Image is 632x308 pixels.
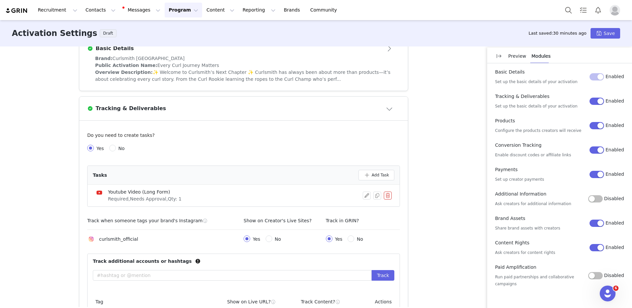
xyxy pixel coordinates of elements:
[12,27,97,39] h3: Activation Settings
[590,98,604,105] button: Enabled
[591,3,605,17] button: Notifications
[529,31,587,36] span: Last saved:
[100,29,116,37] span: Draft
[87,217,207,224] h4: Track when someone tags your brand's Instagram
[590,122,604,129] button: Enabled
[380,43,400,54] button: Open module
[354,236,366,242] span: No
[380,103,400,114] button: Close module
[375,299,392,304] span: Actions
[95,299,103,304] span: Tag
[605,245,624,250] span: Enabled
[165,3,202,17] button: Program
[600,286,616,301] iframe: Intercom live chat
[508,53,526,60] p: Preview
[590,220,604,227] button: Enabled
[591,28,620,39] button: Save
[495,201,571,206] span: Ask creators for additional information
[561,3,576,17] button: Search
[495,118,515,123] span: Products
[613,286,619,291] span: 6
[588,272,603,279] button: Disabled
[605,74,624,79] span: Enabled
[95,70,153,75] span: Overview Description:
[495,94,549,99] span: Tracking & Deliverables
[358,170,394,180] button: Add Task
[93,258,394,265] div: Track additional accounts or hashtags
[93,172,107,179] div: Tasks
[590,73,604,80] button: Enabled
[332,236,345,242] span: Yes
[495,216,525,221] span: Brand Assets
[244,217,312,224] h4: Show on Creator's Live Sites?
[495,104,577,108] span: Set up the basic details of your activation
[34,3,81,17] button: Recruitment
[130,196,168,201] span: Needs Approval,
[495,79,577,84] span: Set up the basic details of your activation
[495,226,560,231] span: Share brand assets with creators
[120,3,164,17] button: Messages
[93,45,134,52] h3: Basic Details
[87,133,158,138] label: Do you need to create tasks?
[195,258,201,264] div: Tooltip anchor
[604,273,624,278] span: Disabled
[5,8,28,14] img: grin logo
[590,146,604,154] button: Enabled
[95,70,390,82] span: ✨ Welcome to Curlsmith’s Next Chapter ✨ Curlsmith has always been about more than products—it’s a...
[95,63,157,68] span: Public Activation Name:
[606,5,627,15] button: Profile
[168,196,182,201] span: Qty: 1
[89,236,94,242] img: instagram.svg
[588,195,603,202] button: Disabled
[495,69,525,75] span: Basic Details
[227,299,271,304] span: Show on Live URL?
[590,244,604,251] button: Enabled
[605,98,624,104] span: Enabled
[93,270,372,281] input: #hashtag or @mention
[495,250,555,255] span: Ask creators for content rights
[108,189,182,196] div: Youtube Video (Long Form)
[590,171,604,178] button: Enabled
[495,191,546,197] span: Additional Information
[605,220,624,226] span: Enabled
[202,3,238,17] button: Content
[99,236,138,243] p: curlsmith_official
[604,196,624,201] span: Disabled
[532,53,551,59] span: Modules
[495,142,541,148] span: Conversion Tracking
[5,5,306,13] body: Rich Text Area. Press ALT-0 for help.
[306,3,344,17] a: Community
[605,147,624,152] span: Enabled
[495,275,574,286] span: Run paid partnerships and collaborative campaigns
[301,299,335,304] span: Track Content?
[495,240,529,245] span: Content Rights
[95,56,113,61] span: Brand:
[495,128,581,133] span: Configure the products creators will receive
[495,153,571,157] span: Enable discount codes or affiliate links
[280,3,306,17] a: Brands
[326,217,400,224] h4: Track in GRIN?
[272,236,284,242] span: No
[495,167,518,172] span: Payments
[116,146,127,151] span: No
[113,56,185,61] span: Curlsmith [GEOGRAPHIC_DATA]
[93,105,166,112] h3: Tracking & Deliverables
[250,236,263,242] span: Yes
[108,196,130,201] span: Required,
[576,3,591,17] a: Tasks
[94,146,107,151] span: Yes
[605,123,624,128] span: Enabled
[157,63,219,68] span: Every Curl Journey Matters
[82,3,119,17] button: Contacts
[495,177,544,182] span: Set up creator payments
[610,5,620,15] img: placeholder-profile.jpg
[495,264,536,270] span: Paid Amplification
[553,31,587,36] span: 30 minutes ago
[239,3,279,17] button: Reporting
[372,270,394,281] button: Track
[605,171,624,177] span: Enabled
